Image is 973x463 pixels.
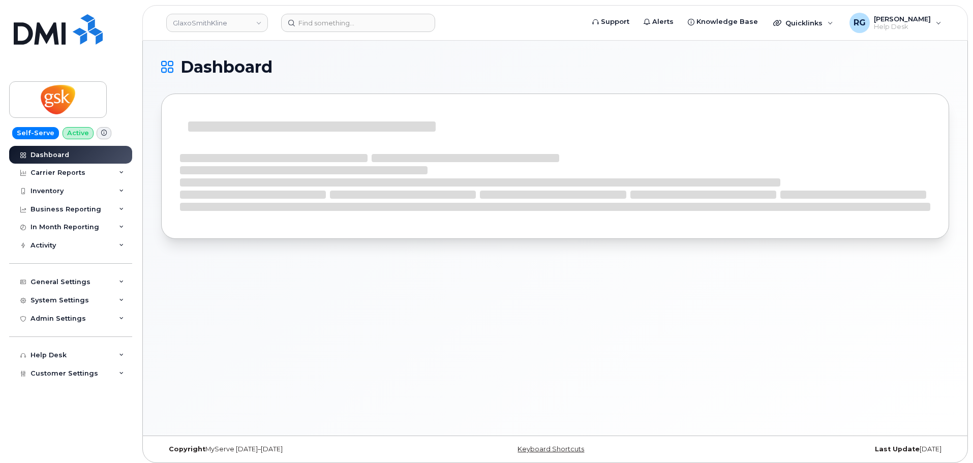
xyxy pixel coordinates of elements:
[875,445,920,453] strong: Last Update
[180,59,272,75] span: Dashboard
[518,445,584,453] a: Keyboard Shortcuts
[686,445,949,453] div: [DATE]
[161,445,424,453] div: MyServe [DATE]–[DATE]
[169,445,205,453] strong: Copyright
